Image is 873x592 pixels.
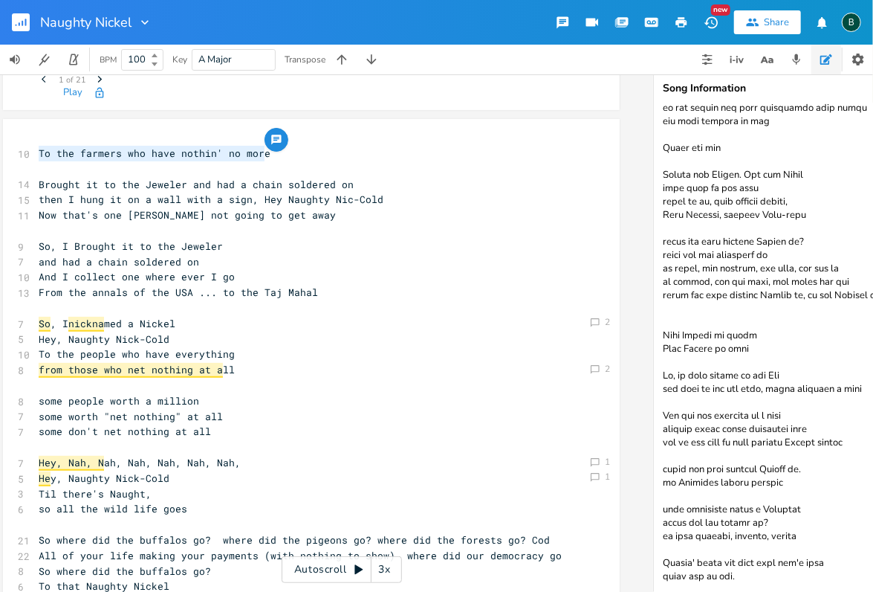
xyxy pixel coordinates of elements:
[39,472,51,486] span: He
[39,502,187,515] span: so all the wild life goes
[605,364,610,373] div: 2
[39,317,51,332] span: So
[39,347,235,361] span: To the people who have everything
[39,564,211,578] span: So where did the buffalos go?
[39,472,169,485] span: y, Naughty Nick-Cold
[39,363,235,376] span: ll
[39,178,354,191] span: Brought it to the Jeweler and had a chain soldered on
[39,332,169,346] span: Hey, Naughty Nick-Cold
[198,53,232,66] span: A Major
[605,457,610,466] div: 1
[172,55,187,64] div: Key
[842,5,861,39] button: B
[764,16,789,29] div: Share
[285,55,325,64] div: Transpose
[39,317,175,330] span: , I med a Nickel
[39,549,562,562] span: All of your life making your payments (with nothing to show) where did our democracy go
[39,425,211,438] span: some don't net nothing at all
[39,533,550,547] span: So where did the buffalos go? where did the pigeons go? where did the forests go? Cod
[39,363,223,378] span: from those who net nothing at a
[39,394,199,408] span: some people worth a million
[39,410,223,423] span: some worth "net nothing" at all
[39,255,199,268] span: and had a chain soldered on
[39,456,104,471] span: Hey, Nah, N
[39,487,152,501] span: Til there's Naught,
[39,286,318,299] span: From the annals of the USA ... to the Taj Mahal
[39,239,223,253] span: So, I Brought it to the Jeweler
[63,87,82,100] button: Play
[39,270,235,283] span: And I collect one where ever I go
[59,76,87,84] span: 1 of 21
[842,13,861,32] div: BruCe
[40,16,132,29] span: Naughty Nickel
[282,556,402,583] div: Autoscroll
[696,9,726,36] button: New
[39,208,336,222] span: Now that's one [PERSON_NAME] not going to get away
[734,10,801,34] button: Share
[68,317,104,332] span: nickna
[371,556,398,583] div: 3x
[39,456,241,469] span: ah, Nah, Nah, Nah, Nah,
[100,56,117,64] div: BPM
[605,318,610,326] div: 2
[711,4,730,16] div: New
[39,147,270,160] span: To the farmers who have nothin' no more
[39,193,383,206] span: then I hung it on a wall with a sign, Hey Naughty Nic-Cold
[605,472,610,481] div: 1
